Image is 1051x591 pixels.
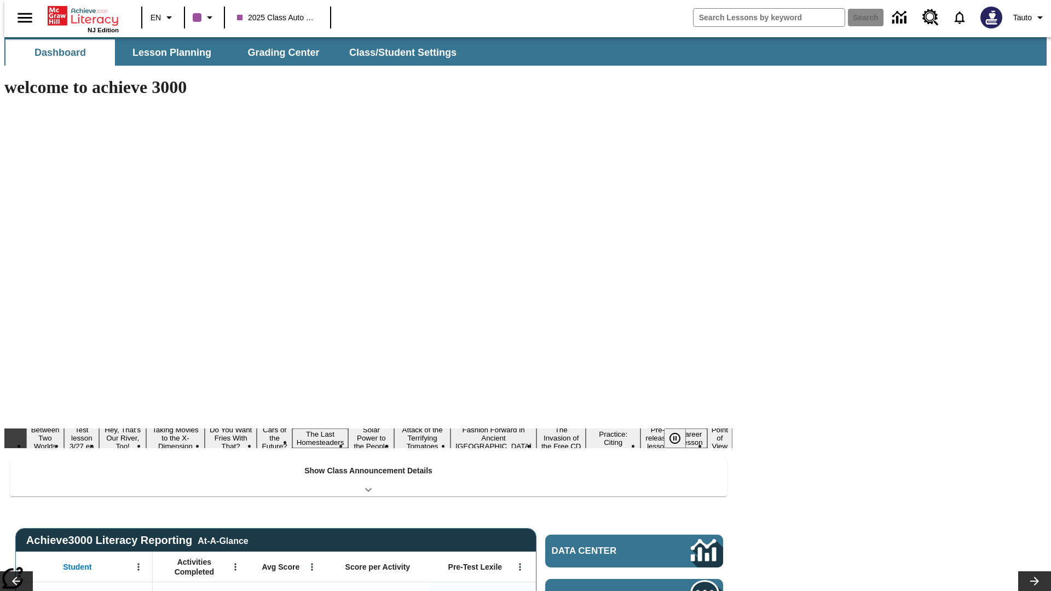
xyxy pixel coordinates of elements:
p: Show Class Announcement Details [304,465,432,477]
button: Open Menu [304,559,320,575]
span: Data Center [552,546,654,557]
button: Slide 12 Mixed Practice: Citing Evidence [586,420,640,456]
a: Resource Center, Will open in new tab [916,3,945,32]
button: Open Menu [130,559,147,575]
h1: welcome to achieve 3000 [4,77,732,97]
button: Slide 1 Between Two Worlds [26,424,64,452]
button: Slide 11 The Invasion of the Free CD [536,424,586,452]
span: Score per Activity [345,562,411,572]
button: Dashboard [5,39,115,66]
button: Open Menu [512,559,528,575]
button: Slide 8 Solar Power to the People [348,424,394,452]
button: Select a new avatar [974,3,1009,32]
button: Slide 13 Pre-release lesson [640,424,674,452]
button: Open Menu [227,559,244,575]
button: Profile/Settings [1009,8,1051,27]
a: Data Center [886,3,916,33]
span: Avg Score [262,562,299,572]
img: Avatar [980,7,1002,28]
button: Pause [664,428,686,448]
span: EN [151,12,161,24]
button: Grading Center [229,39,338,66]
div: Pause [664,428,697,448]
button: Slide 10 Fashion Forward in Ancient Rome [451,424,536,452]
button: Slide 3 Hey, That's Our River, Too! [99,424,146,452]
span: Pre-Test Lexile [448,562,503,572]
div: Home [48,4,119,33]
span: Tauto [1013,12,1032,24]
a: Notifications [945,3,974,32]
span: NJ Edition [88,27,119,33]
input: search field [694,9,845,26]
div: At-A-Glance [198,534,248,546]
span: Student [63,562,91,572]
div: SubNavbar [4,39,466,66]
button: Slide 5 Do You Want Fries With That? [205,424,257,452]
button: Lesson Planning [117,39,227,66]
button: Slide 2 Test lesson 3/27 en [64,424,99,452]
button: Language: EN, Select a language [146,8,181,27]
button: Slide 15 Point of View [707,424,732,452]
div: Show Class Announcement Details [10,459,727,496]
button: Class color is purple. Change class color [188,8,221,27]
button: Lesson carousel, Next [1018,571,1051,591]
button: Class/Student Settings [340,39,465,66]
a: Data Center [545,535,723,567]
div: SubNavbar [4,37,1047,66]
a: Home [48,5,119,27]
button: Slide 7 The Last Homesteaders [292,428,349,448]
span: 2025 Class Auto Grade 13 [237,12,318,24]
button: Slide 9 Attack of the Terrifying Tomatoes [394,424,451,452]
button: Slide 4 Taking Movies to the X-Dimension [146,424,205,452]
span: Achieve3000 Literacy Reporting [26,534,249,547]
span: Activities Completed [158,557,230,577]
button: Slide 6 Cars of the Future? [257,424,292,452]
button: Open side menu [9,2,41,34]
